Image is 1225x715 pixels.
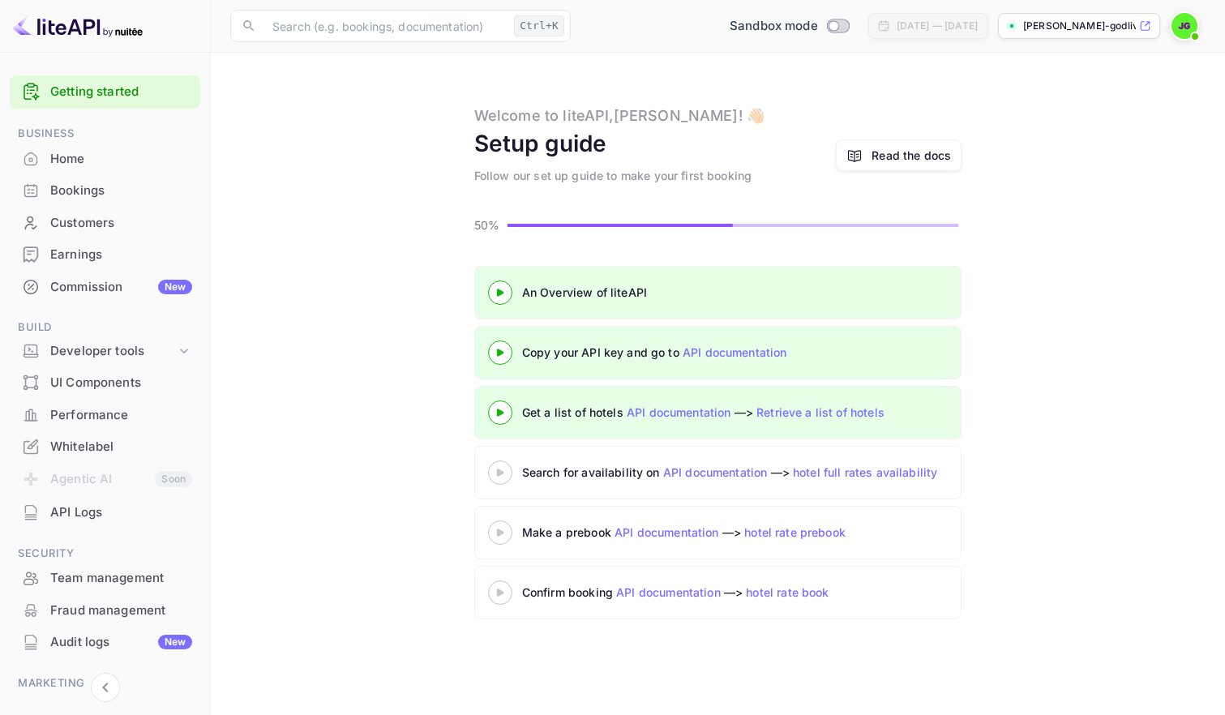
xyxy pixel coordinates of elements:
[522,404,927,421] div: Get a list of hotels —>
[10,400,200,430] a: Performance
[615,525,719,539] a: API documentation
[50,374,192,392] div: UI Components
[50,278,192,297] div: Commission
[50,503,192,522] div: API Logs
[897,19,978,33] div: [DATE] — [DATE]
[522,584,927,601] div: Confirm booking —>
[522,344,927,361] div: Copy your API key and go to
[10,563,200,593] a: Team management
[50,214,192,233] div: Customers
[13,13,143,39] img: LiteAPI logo
[50,633,192,652] div: Audit logs
[10,208,200,238] a: Customers
[514,15,564,36] div: Ctrl+K
[627,405,731,419] a: API documentation
[50,150,192,169] div: Home
[474,216,503,233] p: 50%
[10,545,200,563] span: Security
[50,438,192,456] div: Whitelabel
[10,431,200,461] a: Whitelabel
[50,182,192,200] div: Bookings
[723,17,855,36] div: Switch to Production mode
[663,465,768,479] a: API documentation
[872,147,951,164] a: Read the docs
[10,367,200,399] div: UI Components
[263,10,508,42] input: Search (e.g. bookings, documentation)
[10,563,200,594] div: Team management
[1171,13,1197,39] img: Johnson Godliving
[10,627,200,657] a: Audit logsNew
[10,125,200,143] span: Business
[10,627,200,658] div: Audit logsNew
[522,524,927,541] div: Make a prebook —>
[10,175,200,205] a: Bookings
[10,400,200,431] div: Performance
[50,569,192,588] div: Team management
[10,431,200,463] div: Whitelabel
[158,635,192,649] div: New
[616,585,721,599] a: API documentation
[522,464,1090,481] div: Search for availability on —>
[10,319,200,336] span: Build
[10,497,200,529] div: API Logs
[744,525,846,539] a: hotel rate prebook
[522,284,927,301] div: An Overview of liteAPI
[1023,19,1136,33] p: [PERSON_NAME]-godliving-ftbs...
[474,126,607,161] div: Setup guide
[10,367,200,397] a: UI Components
[158,280,192,294] div: New
[10,497,200,527] a: API Logs
[10,595,200,625] a: Fraud management
[730,17,818,36] span: Sandbox mode
[10,272,200,303] div: CommissionNew
[10,239,200,269] a: Earnings
[10,143,200,175] div: Home
[793,465,937,479] a: hotel full rates availability
[836,139,962,171] a: Read the docs
[746,585,829,599] a: hotel rate book
[50,342,176,361] div: Developer tools
[50,246,192,264] div: Earnings
[474,167,752,184] div: Follow our set up guide to make your first booking
[50,406,192,425] div: Performance
[10,175,200,207] div: Bookings
[50,602,192,620] div: Fraud management
[474,105,765,126] div: Welcome to liteAPI, [PERSON_NAME] ! 👋🏻
[10,208,200,239] div: Customers
[10,143,200,173] a: Home
[10,239,200,271] div: Earnings
[683,345,787,359] a: API documentation
[50,83,192,101] a: Getting started
[10,674,200,692] span: Marketing
[10,337,200,366] div: Developer tools
[756,405,884,419] a: Retrieve a list of hotels
[91,673,120,702] button: Collapse navigation
[10,272,200,302] a: CommissionNew
[10,595,200,627] div: Fraud management
[10,75,200,109] div: Getting started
